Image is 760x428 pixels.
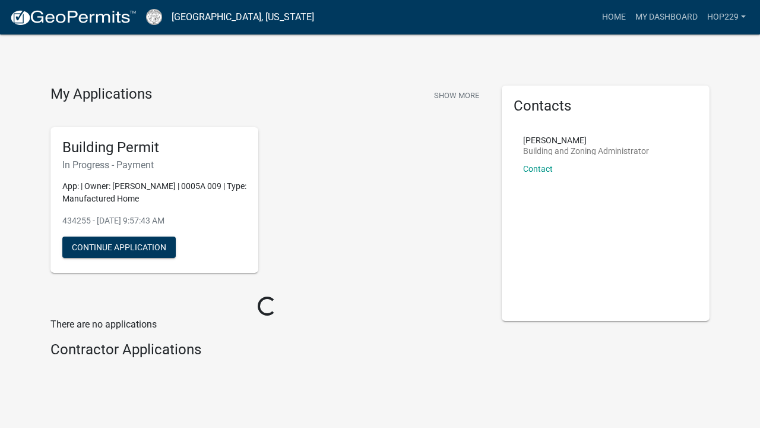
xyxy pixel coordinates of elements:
[172,7,314,27] a: [GEOGRAPHIC_DATA], [US_STATE]
[62,159,246,171] h6: In Progress - Payment
[62,215,246,227] p: 434255 - [DATE] 9:57:43 AM
[62,237,176,258] button: Continue Application
[523,147,649,155] p: Building and Zoning Administrator
[50,341,484,358] h4: Contractor Applications
[146,9,162,25] img: Cook County, Georgia
[597,6,631,29] a: Home
[523,164,553,174] a: Contact
[514,97,698,115] h5: Contacts
[50,317,484,332] p: There are no applications
[50,86,152,103] h4: My Applications
[429,86,484,105] button: Show More
[631,6,702,29] a: My Dashboard
[62,180,246,205] p: App: | Owner: [PERSON_NAME] | 0005A 009 | Type: Manufactured Home
[62,139,246,156] h5: Building Permit
[702,6,750,29] a: HOP229
[50,341,484,363] wm-workflow-list-section: Contractor Applications
[523,136,649,144] p: [PERSON_NAME]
